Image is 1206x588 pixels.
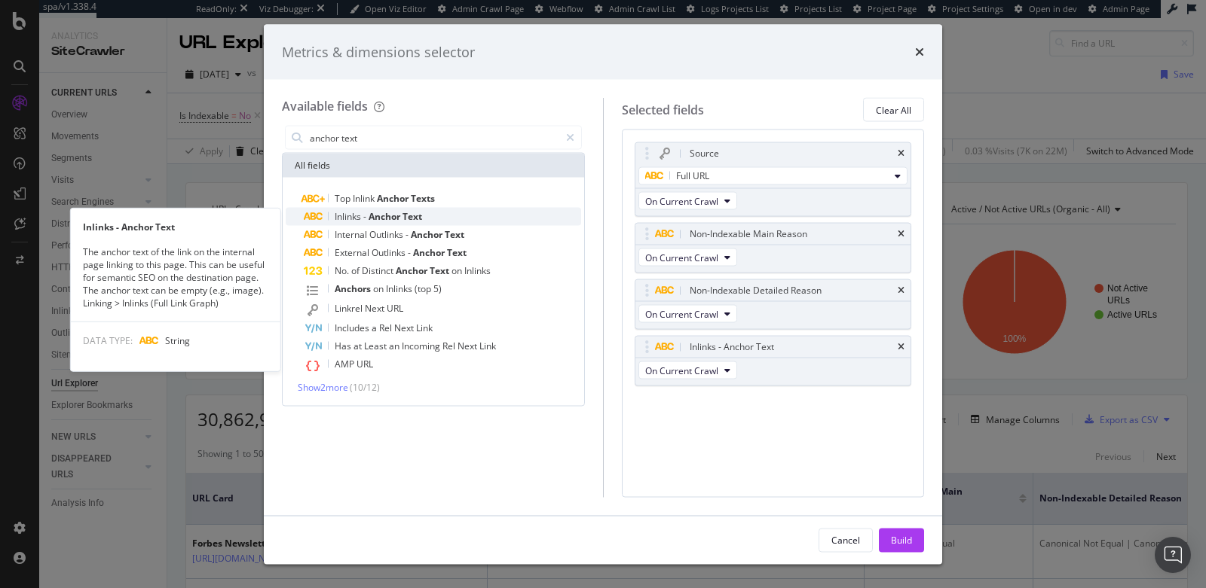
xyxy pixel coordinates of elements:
div: times [898,230,904,239]
span: Text [403,210,422,223]
span: - [363,210,369,223]
span: Next [394,321,416,334]
span: On Current Crawl [645,194,718,207]
div: Available fields [282,98,368,114]
span: of [351,264,362,277]
span: On Current Crawl [645,364,718,376]
span: Linkrel [335,302,365,315]
span: Rel [442,340,458,352]
span: Anchor [411,228,445,241]
span: URL [387,302,403,315]
span: Incoming [402,340,442,352]
span: External [335,246,372,259]
span: Internal [335,228,369,241]
div: times [915,42,924,62]
span: Top [335,192,353,205]
span: Inlink [353,192,377,205]
div: Inlinks - Anchor TexttimesOn Current Crawl [635,336,912,386]
button: Full URL [638,167,908,185]
span: on [451,264,464,277]
span: Anchor [369,210,403,223]
div: times [898,343,904,352]
div: Non-Indexable Detailed ReasontimesOn Current Crawl [635,279,912,330]
button: On Current Crawl [638,361,737,379]
span: On Current Crawl [645,251,718,264]
button: On Current Crawl [638,192,737,210]
span: Outlinks [372,246,408,259]
span: 5) [433,282,442,295]
span: at [354,340,364,352]
div: The anchor text of the link on the internal page linking to this page. This can be useful for sem... [71,245,280,309]
div: Metrics & dimensions selector [282,42,475,62]
button: Cancel [819,528,873,552]
div: Open Intercom Messenger [1155,537,1191,573]
span: a [372,321,379,334]
div: Non-Indexable Main Reason [690,227,807,242]
div: Non-Indexable Main ReasontimesOn Current Crawl [635,223,912,273]
span: Outlinks [369,228,406,241]
span: URL [357,358,373,370]
span: - [408,246,413,259]
span: Link [416,321,433,334]
span: Anchor [396,264,430,277]
span: Anchor [413,246,447,259]
span: Text [447,246,467,259]
span: Texts [411,192,435,205]
span: Has [335,340,354,352]
span: Inlinks [335,210,363,223]
span: - [406,228,411,241]
div: All fields [283,154,584,178]
span: Full URL [676,169,709,182]
div: Source [690,146,719,161]
span: Show 2 more [298,381,348,394]
span: ( 10 / 12 ) [350,381,380,394]
span: Anchor [377,192,411,205]
span: an [389,340,402,352]
span: On Current Crawl [645,307,718,320]
span: (top [415,282,433,295]
span: Distinct [362,264,396,277]
span: No. [335,264,351,277]
div: times [898,149,904,158]
input: Search by field name [308,126,559,149]
div: Selected fields [622,101,704,118]
button: On Current Crawl [638,305,737,323]
span: Anchors [335,282,373,295]
div: times [898,286,904,295]
button: Build [879,528,924,552]
div: Inlinks - Anchor Text [690,340,774,355]
span: Inlinks [464,264,491,277]
span: Inlinks [386,282,415,295]
div: Clear All [876,103,911,116]
span: on [373,282,386,295]
div: Non-Indexable Detailed Reason [690,283,822,298]
span: Next [365,302,387,315]
button: Clear All [863,98,924,122]
span: Link [479,340,496,352]
div: SourcetimesFull URLOn Current Crawl [635,142,912,217]
span: Least [364,340,389,352]
span: Rel [379,321,394,334]
div: modal [264,24,942,564]
button: On Current Crawl [638,248,737,267]
span: AMP [335,358,357,370]
span: Text [445,228,464,241]
span: Includes [335,321,372,334]
div: Cancel [831,533,860,546]
span: Text [430,264,451,277]
div: Inlinks - Anchor Text [71,220,280,233]
div: Build [891,533,912,546]
span: Next [458,340,479,352]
